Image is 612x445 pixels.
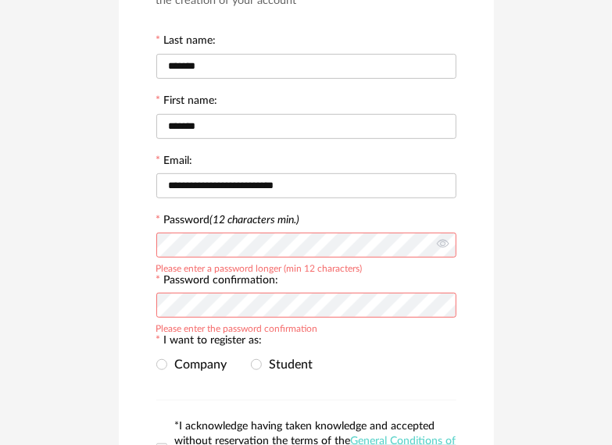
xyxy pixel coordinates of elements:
[262,358,313,371] span: Student
[156,275,279,289] label: Password confirmation:
[164,215,300,226] label: Password
[156,261,363,273] div: Please enter a password longer (min 12 characters)
[156,335,263,349] label: I want to register as:
[210,215,300,226] i: (12 characters min.)
[156,321,318,333] div: Please enter the password confirmation
[156,35,217,49] label: Last name:
[156,95,218,109] label: First name:
[167,358,227,371] span: Company
[156,155,193,169] label: Email:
